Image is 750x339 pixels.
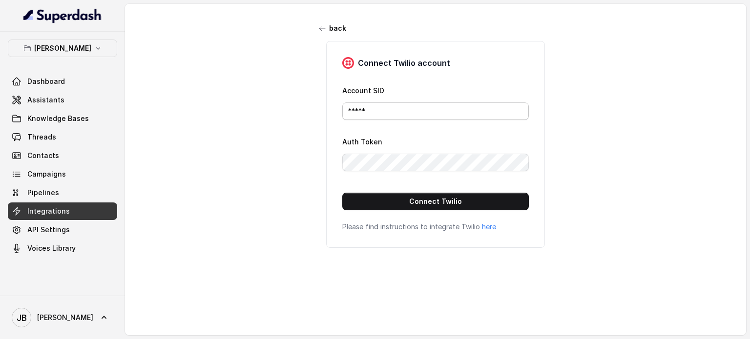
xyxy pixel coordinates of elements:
h3: Connect Twilio account [358,57,450,69]
button: [PERSON_NAME] [8,40,117,57]
span: Campaigns [27,169,66,179]
a: API Settings [8,221,117,239]
label: Auth Token [342,138,382,146]
img: twilio.7c09a4f4c219fa09ad352260b0a8157b.svg [342,57,354,69]
span: Dashboard [27,77,65,86]
p: Please find instructions to integrate Twilio [342,222,529,232]
span: Voices Library [27,243,76,253]
span: Contacts [27,151,59,160]
a: Threads [8,128,117,146]
img: light.svg [23,8,102,23]
a: Dashboard [8,73,117,90]
span: API Settings [27,225,70,235]
span: Knowledge Bases [27,114,89,123]
span: [PERSON_NAME] [37,313,93,322]
text: JB [17,313,27,323]
span: Integrations [27,206,70,216]
a: Assistants [8,91,117,109]
a: Knowledge Bases [8,110,117,127]
a: Pipelines [8,184,117,201]
span: Pipelines [27,188,59,198]
label: Account SID [342,86,384,95]
a: Integrations [8,202,117,220]
a: Campaigns [8,165,117,183]
a: [PERSON_NAME] [8,304,117,331]
button: Connect Twilio [342,193,529,210]
a: here [482,222,496,231]
button: back [313,20,352,37]
a: Contacts [8,147,117,164]
span: Assistants [27,95,64,105]
span: Threads [27,132,56,142]
p: [PERSON_NAME] [34,42,91,54]
a: Voices Library [8,239,117,257]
